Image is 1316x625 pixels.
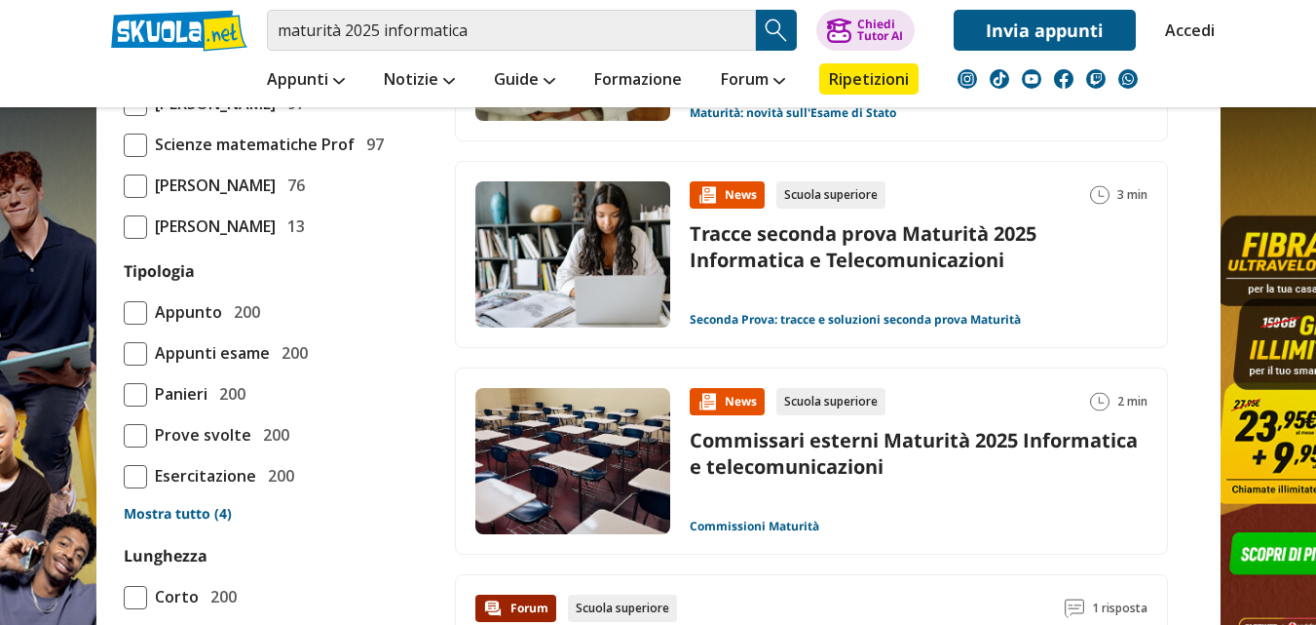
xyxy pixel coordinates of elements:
[690,181,765,209] div: News
[857,19,903,42] div: Chiedi Tutor AI
[147,214,276,239] span: [PERSON_NAME]
[124,504,404,524] a: Mostra tutto (4)
[1090,392,1109,411] img: Tempo lettura
[958,69,977,89] img: instagram
[1165,10,1206,51] a: Accedi
[568,595,677,622] div: Scuola superiore
[147,463,256,488] span: Esercitazione
[147,299,222,325] span: Appunto
[690,220,1036,273] a: Tracce seconda prova Maturità 2025 Informatica e Telecomunicazioni
[1117,388,1147,415] span: 2 min
[255,422,289,448] span: 200
[954,10,1136,51] a: Invia appunti
[690,388,765,415] div: News
[690,312,1021,328] a: Seconda Prova: tracce e soluzioni seconda prova Maturità
[489,63,560,98] a: Guide
[147,340,270,366] span: Appunti esame
[475,595,556,622] div: Forum
[1090,185,1109,205] img: Tempo lettura
[262,63,350,98] a: Appunti
[1092,595,1147,622] span: 1 risposta
[226,299,260,325] span: 200
[147,584,199,609] span: Corto
[690,519,819,534] a: Commissioni Maturità
[147,173,276,198] span: [PERSON_NAME]
[1054,69,1073,89] img: facebook
[379,63,460,98] a: Notizie
[211,381,245,407] span: 200
[147,132,355,157] span: Scienze matematiche Prof
[776,388,885,415] div: Scuola superiore
[475,388,670,534] img: Immagine news
[819,63,919,95] a: Ripetizioni
[762,16,791,45] img: Cerca appunti, riassunti o versioni
[690,427,1138,480] a: Commissari esterni Maturità 2025 Informatica e telecomunicazioni
[589,63,687,98] a: Formazione
[816,10,915,51] button: ChiediTutor AI
[147,422,251,448] span: Prove svolte
[274,340,308,366] span: 200
[690,105,896,121] a: Maturità: novità sull'Esame di Stato
[280,173,305,198] span: 76
[1022,69,1041,89] img: youtube
[1117,181,1147,209] span: 3 min
[124,260,195,282] label: Tipologia
[990,69,1009,89] img: tiktok
[1086,69,1106,89] img: twitch
[124,545,207,566] label: Lunghezza
[358,132,384,157] span: 97
[776,181,885,209] div: Scuola superiore
[147,381,207,407] span: Panieri
[756,10,797,51] button: Search Button
[1118,69,1138,89] img: WhatsApp
[203,584,237,609] span: 200
[280,214,305,239] span: 13
[697,185,717,205] img: News contenuto
[697,392,717,411] img: News contenuto
[716,63,790,98] a: Forum
[483,599,503,618] img: Forum contenuto
[267,10,756,51] input: Cerca appunti, riassunti o versioni
[1065,599,1084,618] img: Commenti lettura
[475,181,670,328] img: Immagine news
[260,463,294,488] span: 200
